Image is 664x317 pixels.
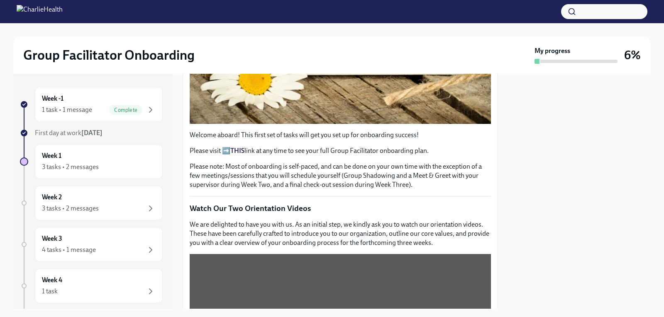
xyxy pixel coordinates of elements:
a: First day at work[DATE] [20,128,163,138]
div: 1 task [42,287,58,296]
h6: Week 2 [42,193,62,202]
p: We are delighted to have you with us. As an initial step, we kindly ask you to watch our orientat... [190,220,491,247]
div: 1 task • 1 message [42,105,92,114]
span: Complete [109,107,142,113]
h6: Week 4 [42,276,62,285]
div: 3 tasks • 2 messages [42,162,99,172]
img: CharlieHealth [17,5,63,18]
p: Please visit ➡️ link at any time to see your full Group Facilitator onboarding plan. [190,146,491,155]
span: First day at work [35,129,103,137]
h6: Week -1 [42,94,63,103]
p: Welcome aboard! This first set of tasks will get you set up for onboarding success! [190,131,491,140]
a: THIS [230,147,244,155]
a: Week -11 task • 1 messageComplete [20,87,163,122]
p: Please note: Most of onboarding is self-paced, and can be done on your own time with the exceptio... [190,162,491,189]
h3: 6% [624,48,641,63]
a: Week 34 tasks • 1 message [20,227,163,262]
a: Week 41 task [20,269,163,303]
div: 3 tasks • 2 messages [42,204,99,213]
strong: [DATE] [81,129,103,137]
a: Week 13 tasks • 2 messages [20,144,163,179]
p: Watch Our Two Orientation Videos [190,203,491,214]
strong: My progress [535,46,570,56]
h6: Week 3 [42,234,62,243]
div: 4 tasks • 1 message [42,245,96,254]
h6: Week 1 [42,151,61,160]
h2: Group Facilitator Onboarding [23,47,195,63]
a: Week 23 tasks • 2 messages [20,186,163,220]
